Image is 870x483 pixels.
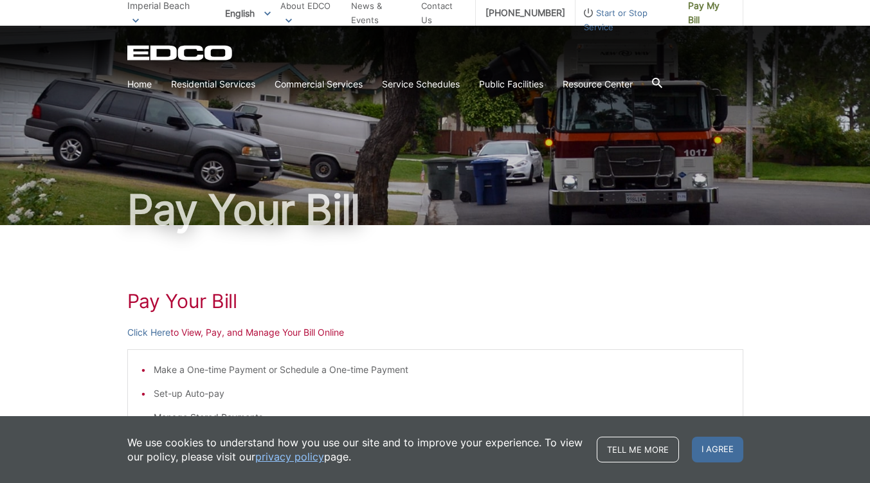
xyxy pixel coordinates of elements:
h1: Pay Your Bill [127,289,743,313]
li: Set-up Auto-pay [154,387,730,401]
a: Service Schedules [382,77,460,91]
a: Click Here [127,325,170,340]
a: Home [127,77,152,91]
p: We use cookies to understand how you use our site and to improve your experience. To view our pol... [127,435,584,464]
p: to View, Pay, and Manage Your Bill Online [127,325,743,340]
a: Public Facilities [479,77,543,91]
span: I agree [692,437,743,462]
a: Commercial Services [275,77,363,91]
a: EDCD logo. Return to the homepage. [127,45,234,60]
a: Tell me more [597,437,679,462]
a: Resource Center [563,77,633,91]
li: Make a One-time Payment or Schedule a One-time Payment [154,363,730,377]
span: English [215,3,280,24]
a: Residential Services [171,77,255,91]
a: privacy policy [255,450,324,464]
li: Manage Stored Payments [154,410,730,424]
h1: Pay Your Bill [127,189,743,230]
